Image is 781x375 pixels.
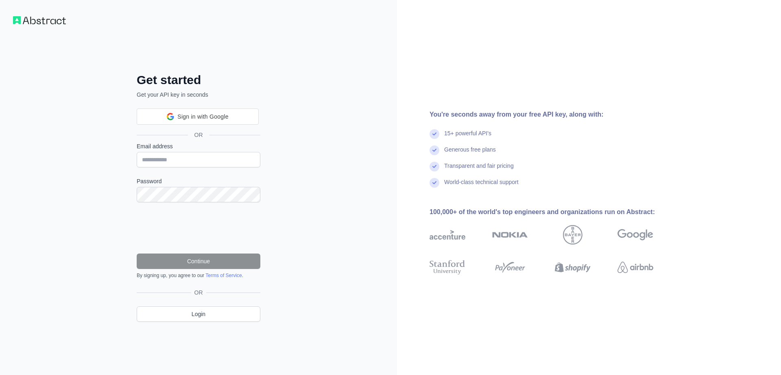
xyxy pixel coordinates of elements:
img: bayer [563,225,582,245]
img: payoneer [492,258,528,276]
span: Sign in with Google [177,113,228,121]
div: By signing up, you agree to our . [137,272,260,279]
div: Generous free plans [444,145,496,162]
img: stanford university [430,258,465,276]
div: Transparent and fair pricing [444,162,514,178]
img: nokia [492,225,528,245]
img: airbnb [617,258,653,276]
div: You're seconds away from your free API key, along with: [430,110,679,119]
div: World-class technical support [444,178,519,194]
div: 100,000+ of the world's top engineers and organizations run on Abstract: [430,207,679,217]
span: OR [188,131,209,139]
label: Password [137,177,260,185]
button: Continue [137,254,260,269]
label: Email address [137,142,260,150]
a: Login [137,306,260,322]
h2: Get started [137,73,260,87]
img: check mark [430,178,439,188]
img: shopify [555,258,591,276]
img: Workflow [13,16,66,24]
p: Get your API key in seconds [137,91,260,99]
img: accenture [430,225,465,245]
a: Terms of Service [205,273,242,278]
img: check mark [430,162,439,171]
span: OR [191,288,206,297]
img: check mark [430,145,439,155]
iframe: reCAPTCHA [137,212,260,244]
img: check mark [430,129,439,139]
div: 15+ powerful API's [444,129,491,145]
div: Sign in with Google [137,108,259,125]
img: google [617,225,653,245]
